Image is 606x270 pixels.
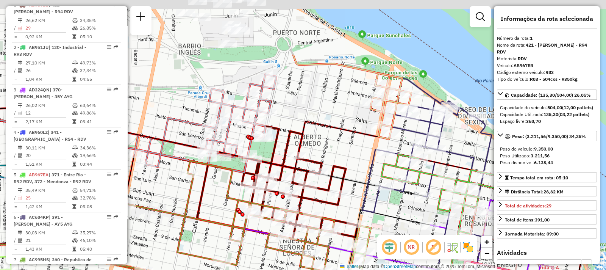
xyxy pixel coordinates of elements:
[340,264,358,269] a: Leaflet
[402,238,420,256] span: Ocultar NR
[80,24,118,32] td: 26,85%
[510,175,568,181] span: Tempo total em rota: 05:10
[72,231,78,235] i: % de utilização do peso
[114,172,118,177] em: Rota exportada
[18,196,22,200] i: Total de Atividades
[25,75,72,83] td: 1,04 KM
[25,33,72,41] td: 0,92 KM
[14,257,92,269] span: 7 -
[25,17,72,24] td: 26,62 KM
[18,61,22,65] i: Distância Total
[29,172,48,177] span: AB967EA
[114,45,118,49] em: Rota exportada
[14,33,17,41] td: =
[29,44,48,50] span: AB951JU
[497,143,597,169] div: Peso: (3.211,56/9.350,00) 34,35%
[80,67,118,74] td: 37,34%
[497,42,587,55] strong: 421 - [PERSON_NAME] - R94 RDV
[25,24,72,32] td: 29
[25,229,72,237] td: 30,03 KM
[107,172,111,177] em: Opções
[530,35,533,41] strong: 1
[14,214,73,227] span: 6 -
[14,44,86,57] span: | 120- Industrial - R93 RDV
[29,129,48,135] span: AB960LZ
[359,264,360,269] span: |
[25,59,72,67] td: 27,10 KM
[72,103,78,108] i: % de utilização do peso
[562,105,593,110] strong: (12,00 pallets)
[72,188,78,193] i: % de utilização do peso
[497,89,597,100] a: Capacidade: (135,30/504,00) 26,85%
[544,111,558,117] strong: 135,30
[14,129,86,142] span: | 341 -[GEOGRAPHIC_DATA] - RS4 - RDV
[72,247,76,251] i: Tempo total em rota
[72,35,76,39] i: Tempo total em rota
[497,249,597,256] h4: Atividades
[80,75,118,83] td: 04:55
[18,111,22,115] i: Total de Atividades
[481,236,492,248] a: Zoom in
[18,231,22,235] i: Distância Total
[114,87,118,92] em: Rota exportada
[497,42,597,55] div: Nome da rota:
[107,87,111,92] em: Opções
[512,133,586,139] span: Peso: (3.211,56/9.350,00) 34,35%
[558,111,589,117] strong: (03,22 pallets)
[80,17,118,24] td: 34,35%
[14,160,17,168] td: =
[500,152,594,159] div: Peso Utilizado:
[107,130,111,134] em: Opções
[133,9,148,26] a: Nova sessão e pesquisa
[29,257,49,262] span: AC995HS
[80,245,118,253] td: 05:40
[497,172,597,182] a: Tempo total em rota: 05:10
[72,204,76,209] i: Tempo total em rota
[72,196,78,200] i: % de utilização da cubagem
[14,257,92,269] span: | 360 - Republica de la sexta - 39Y AYG
[14,75,17,83] td: =
[534,160,553,165] strong: 6.138,44
[72,238,78,243] i: % de utilização da cubagem
[80,109,118,117] td: 49,86%
[18,153,22,158] i: Total de Atividades
[14,2,73,14] span: | 421 - [PERSON_NAME] - R94 RDV
[80,203,118,210] td: 05:08
[500,104,594,111] div: Capacidade do veículo:
[18,146,22,150] i: Distância Total
[497,15,597,22] h4: Informações da rota selecionada
[497,69,597,76] div: Código externo veículo:
[545,69,554,75] strong: R83
[25,237,72,244] td: 21
[14,245,17,253] td: =
[80,118,118,126] td: 03:41
[18,18,22,23] i: Distância Total
[530,76,578,82] strong: R83 - 504cxs - 9350kg
[29,2,48,8] span: AB967EB
[14,129,86,142] span: 4 -
[505,217,550,223] div: Total de itens:
[80,160,118,168] td: 03:44
[72,68,78,73] i: % de utilização da cubagem
[14,214,73,227] span: | 391 - [PERSON_NAME] - AY5 AYG
[80,194,118,202] td: 32,78%
[484,248,489,258] span: −
[497,200,597,210] a: Total de atividades:29
[25,67,72,74] td: 26
[72,61,78,65] i: % de utilização do peso
[534,146,553,152] strong: 9.350,00
[473,9,488,24] a: Exibir filtros
[72,119,76,124] i: Tempo total em rota
[544,189,564,195] span: 26,62 KM
[446,241,458,253] img: Fluxo de ruas
[462,241,474,253] img: Exibir/Ocultar setores
[114,257,118,262] em: Rota exportada
[380,238,398,256] span: Ocultar deslocamento
[481,248,492,259] a: Zoom out
[14,109,17,117] td: /
[505,231,559,237] div: Jornada Motorista: 09:00
[14,172,91,184] span: | 371 - Entre Rio - R92 RDV, 372 - Mendonza - R92 RDV
[500,146,553,152] span: Peso do veículo:
[114,130,118,134] em: Rota exportada
[497,214,597,224] a: Total de itens:391,00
